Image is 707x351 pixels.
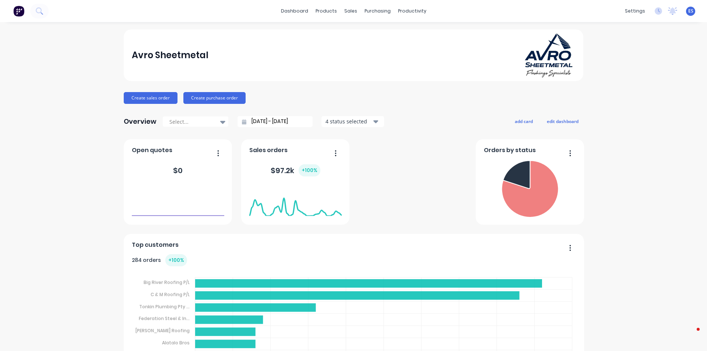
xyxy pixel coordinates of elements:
span: ES [688,8,693,14]
div: Overview [124,114,156,129]
span: Orders by status [484,146,536,155]
tspan: [PERSON_NAME] Roofing [136,327,190,334]
div: purchasing [361,6,394,17]
button: Create sales order [124,92,177,104]
img: Factory [13,6,24,17]
button: edit dashboard [542,116,583,126]
button: add card [510,116,538,126]
div: settings [621,6,649,17]
div: + 100 % [165,254,187,266]
tspan: Tonkin Plumbing Pty ... [139,303,190,309]
div: 284 orders [132,254,187,266]
a: dashboard [277,6,312,17]
div: productivity [394,6,430,17]
img: Avro Sheetmetal [524,32,575,78]
button: 4 status selected [321,116,384,127]
tspan: Alatalo Bros [162,340,190,346]
button: Create purchase order [183,92,246,104]
div: products [312,6,341,17]
span: Sales orders [249,146,288,155]
iframe: Intercom live chat [682,326,700,344]
tspan: Big River Roofing P/L [144,279,190,285]
div: 4 status selected [326,117,372,125]
div: Avro Sheetmetal [132,48,208,63]
div: sales [341,6,361,17]
tspan: C & M Roofing P/L [151,291,190,298]
span: Open quotes [132,146,172,155]
div: $ 0 [173,165,183,176]
div: $ 97.2k [271,164,320,176]
span: Top customers [132,241,179,249]
div: + 100 % [299,164,320,176]
tspan: Federation Steel & In... [139,315,190,322]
